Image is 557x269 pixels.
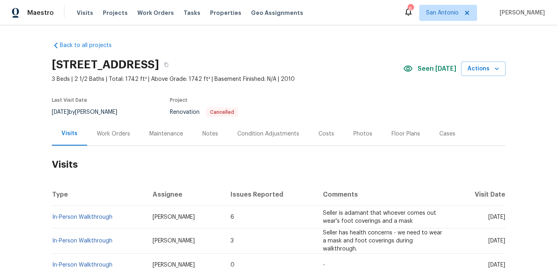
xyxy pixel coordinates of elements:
span: Seller is adamant that whoever comes out wear's foot coverings and a mask [323,210,436,224]
span: [DATE] [488,262,505,268]
th: Assignee [146,183,224,206]
span: [PERSON_NAME] [153,238,195,244]
span: - [323,262,325,268]
h2: [STREET_ADDRESS] [52,61,159,69]
a: Back to all projects [52,41,129,49]
span: 6 [231,214,234,220]
span: Seen [DATE] [418,65,456,73]
span: Actions [467,64,499,74]
span: Work Orders [137,9,174,17]
span: [DATE] [52,109,69,115]
span: [PERSON_NAME] [153,262,195,268]
span: Projects [103,9,128,17]
th: Comments [316,183,453,206]
div: Photos [353,130,372,138]
div: Notes [202,130,218,138]
a: In-Person Walkthrough [52,262,112,268]
div: Work Orders [97,130,130,138]
th: Issues Reported [224,183,316,206]
span: [PERSON_NAME] [496,9,545,17]
a: In-Person Walkthrough [52,238,112,244]
span: Geo Assignments [251,9,303,17]
div: Maintenance [149,130,183,138]
div: Floor Plans [392,130,420,138]
span: 3 Beds | 2 1/2 Baths | Total: 1742 ft² | Above Grade: 1742 ft² | Basement Finished: N/A | 2010 [52,75,403,83]
span: Project [170,98,188,103]
span: [PERSON_NAME] [153,214,195,220]
span: Last Visit Date [52,98,87,103]
div: Costs [318,130,334,138]
span: Renovation [170,109,238,115]
h2: Visits [52,146,506,183]
div: Condition Adjustments [237,130,299,138]
span: 0 [231,262,235,268]
span: 3 [231,238,234,244]
span: Maestro [27,9,54,17]
span: Visits [77,9,93,17]
div: 6 [408,5,413,13]
div: Cases [439,130,455,138]
span: [DATE] [488,238,505,244]
span: [DATE] [488,214,505,220]
div: by [PERSON_NAME] [52,107,127,117]
span: Tasks [184,10,200,16]
span: Properties [210,9,241,17]
span: San Antonio [426,9,459,17]
div: Visits [61,129,78,138]
th: Visit Date [453,183,505,206]
th: Type [52,183,147,206]
a: In-Person Walkthrough [52,214,112,220]
button: Actions [461,62,506,76]
span: Cancelled [207,110,237,115]
button: Copy Address [159,57,173,72]
span: Seller has health concerns - we need to wear a mask and foot coverings during walkthrough. [323,230,442,252]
